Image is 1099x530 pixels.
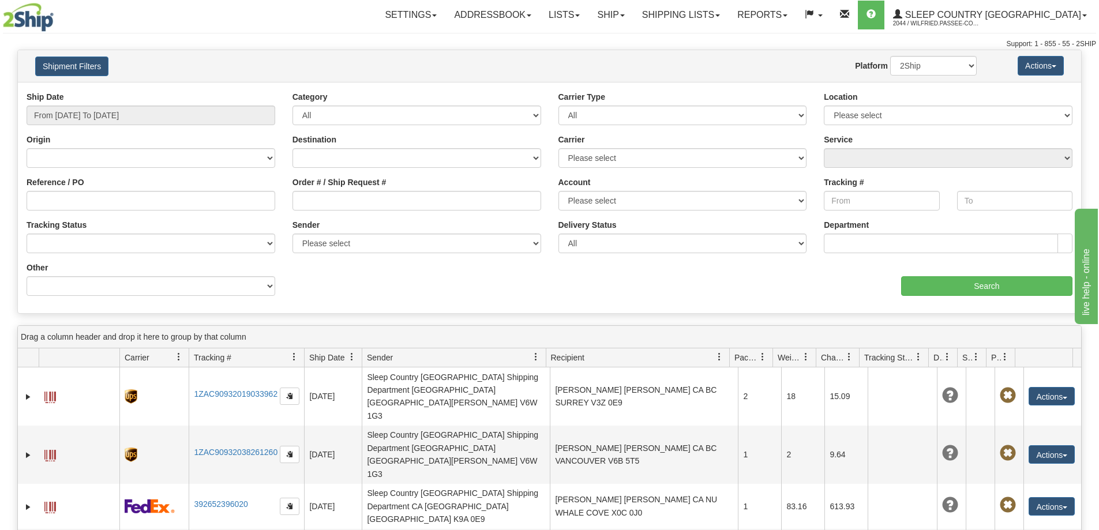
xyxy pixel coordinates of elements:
[738,484,781,529] td: 1
[194,499,247,509] a: 392652396020
[342,347,362,367] a: Ship Date filter column settings
[824,134,853,145] label: Service
[1029,445,1075,464] button: Actions
[796,347,816,367] a: Weight filter column settings
[864,352,914,363] span: Tracking Status
[27,219,87,231] label: Tracking Status
[942,388,958,404] span: Unknown
[22,391,34,403] a: Expand
[292,176,387,188] label: Order # / Ship Request #
[44,497,56,515] a: Label
[125,389,137,404] img: 8 - UPS
[781,484,824,529] td: 83.16
[292,134,336,145] label: Destination
[738,367,781,426] td: 2
[550,484,738,529] td: [PERSON_NAME] [PERSON_NAME] CA NU WHALE COVE X0C 0J0
[125,448,137,462] img: 8 - UPS
[781,426,824,484] td: 2
[909,347,928,367] a: Tracking Status filter column settings
[778,352,802,363] span: Weight
[588,1,633,29] a: Ship
[901,276,1072,296] input: Search
[824,219,869,231] label: Department
[633,1,729,29] a: Shipping lists
[1018,56,1064,76] button: Actions
[3,39,1096,49] div: Support: 1 - 855 - 55 - 2SHIP
[27,134,50,145] label: Origin
[824,367,868,426] td: 15.09
[957,191,1072,211] input: To
[194,448,277,457] a: 1ZAC90932038261260
[194,352,231,363] span: Tracking #
[3,3,54,32] img: logo2044.jpg
[1029,387,1075,405] button: Actions
[738,426,781,484] td: 1
[558,219,617,231] label: Delivery Status
[966,347,986,367] a: Shipment Issues filter column settings
[362,426,550,484] td: Sleep Country [GEOGRAPHIC_DATA] Shipping Department [GEOGRAPHIC_DATA] [GEOGRAPHIC_DATA][PERSON_NA...
[729,1,796,29] a: Reports
[937,347,957,367] a: Delivery Status filter column settings
[304,484,362,529] td: [DATE]
[942,445,958,461] span: Unknown
[280,446,299,463] button: Copy to clipboard
[18,326,1081,348] div: grid grouping header
[22,501,34,513] a: Expand
[991,352,1001,363] span: Pickup Status
[824,91,857,103] label: Location
[27,91,64,103] label: Ship Date
[362,484,550,529] td: Sleep Country [GEOGRAPHIC_DATA] Shipping Department CA [GEOGRAPHIC_DATA] [GEOGRAPHIC_DATA] K9A 0E9
[902,10,1081,20] span: Sleep Country [GEOGRAPHIC_DATA]
[884,1,1096,29] a: Sleep Country [GEOGRAPHIC_DATA] 2044 / Wilfried.Passee-Coutrin
[1000,388,1016,404] span: Pickup Not Assigned
[304,426,362,484] td: [DATE]
[367,352,393,363] span: Sender
[558,91,605,103] label: Carrier Type
[942,497,958,513] span: Unknown
[280,388,299,405] button: Copy to clipboard
[855,60,888,72] label: Platform
[781,367,824,426] td: 18
[125,352,149,363] span: Carrier
[995,347,1015,367] a: Pickup Status filter column settings
[550,426,738,484] td: [PERSON_NAME] [PERSON_NAME] CA BC VANCOUVER V6B 5T5
[125,499,175,513] img: 2 - FedEx Express®
[540,1,588,29] a: Lists
[9,7,107,21] div: live help - online
[824,191,939,211] input: From
[292,219,320,231] label: Sender
[44,445,56,463] a: Label
[44,386,56,405] a: Label
[194,389,277,399] a: 1ZAC90932019033962
[821,352,845,363] span: Charge
[362,367,550,426] td: Sleep Country [GEOGRAPHIC_DATA] Shipping Department [GEOGRAPHIC_DATA] [GEOGRAPHIC_DATA][PERSON_NA...
[280,498,299,515] button: Copy to clipboard
[753,347,772,367] a: Packages filter column settings
[1000,497,1016,513] span: Pickup Not Assigned
[550,367,738,426] td: [PERSON_NAME] [PERSON_NAME] CA BC SURREY V3Z 0E9
[893,18,980,29] span: 2044 / Wilfried.Passee-Coutrin
[933,352,943,363] span: Delivery Status
[27,262,48,273] label: Other
[35,57,108,76] button: Shipment Filters
[710,347,729,367] a: Recipient filter column settings
[22,449,34,461] a: Expand
[734,352,759,363] span: Packages
[558,134,585,145] label: Carrier
[824,176,864,188] label: Tracking #
[304,367,362,426] td: [DATE]
[169,347,189,367] a: Carrier filter column settings
[824,426,868,484] td: 9.64
[1072,206,1098,324] iframe: chat widget
[292,91,328,103] label: Category
[309,352,344,363] span: Ship Date
[526,347,546,367] a: Sender filter column settings
[445,1,540,29] a: Addressbook
[824,484,868,529] td: 613.93
[284,347,304,367] a: Tracking # filter column settings
[27,176,84,188] label: Reference / PO
[551,352,584,363] span: Recipient
[962,352,972,363] span: Shipment Issues
[1000,445,1016,461] span: Pickup Not Assigned
[376,1,445,29] a: Settings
